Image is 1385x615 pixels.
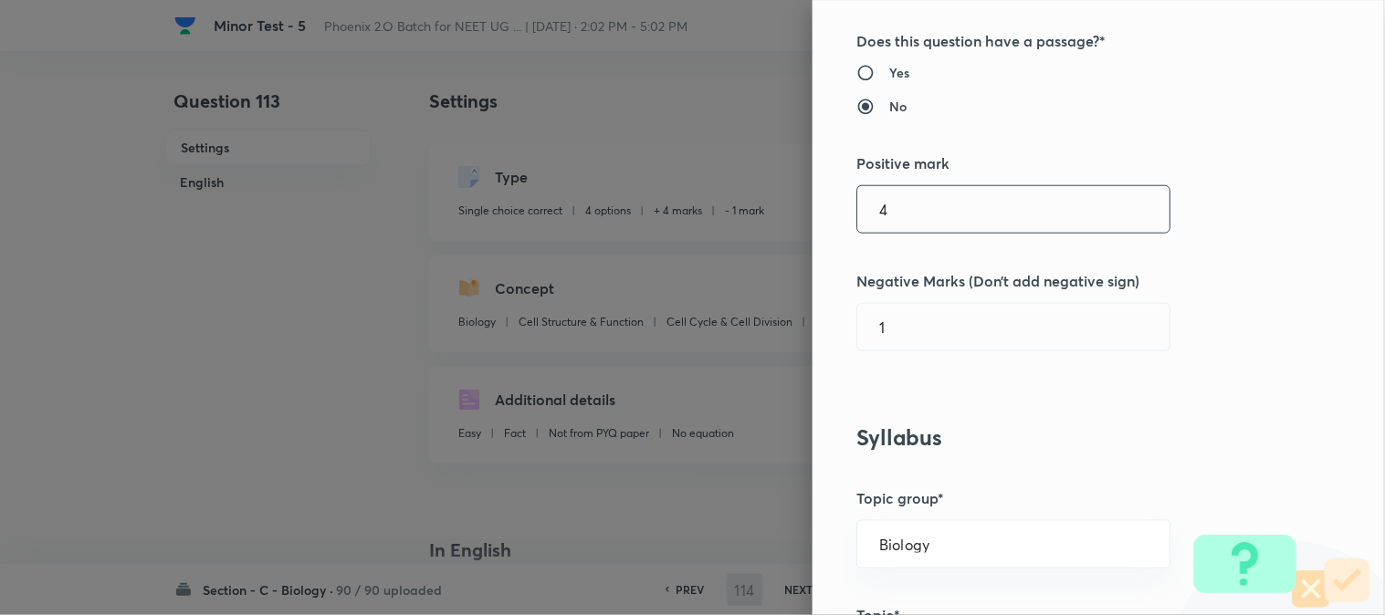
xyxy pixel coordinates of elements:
input: Positive marks [857,186,1170,233]
input: Select a topic group [879,536,1148,553]
h5: Negative Marks (Don’t add negative sign) [856,270,1280,292]
h5: Does this question have a passage?* [856,30,1280,52]
input: Negative marks [857,304,1170,350]
button: Open [1159,543,1163,547]
h5: Topic group* [856,487,1280,509]
h5: Positive mark [856,152,1280,174]
h3: Syllabus [856,424,1280,451]
h6: Yes [889,63,909,82]
h6: No [889,97,907,116]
